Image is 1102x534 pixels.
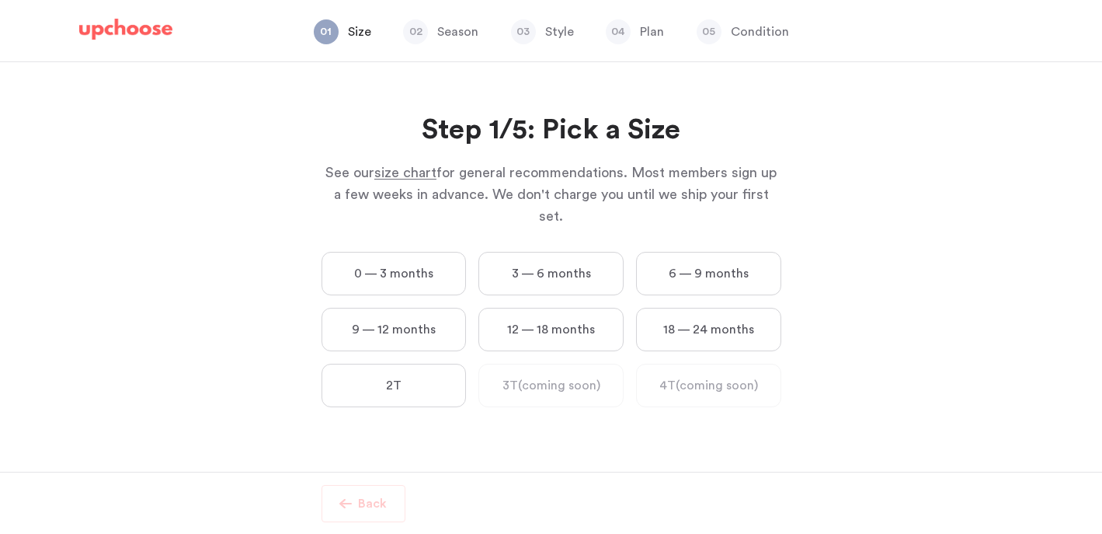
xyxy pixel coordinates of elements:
[79,19,172,40] img: UpChoose
[640,23,664,41] p: Plan
[322,485,405,522] button: Back
[322,252,467,295] label: 0 — 3 months
[731,23,789,41] p: Condition
[636,252,781,295] label: 6 — 9 months
[511,19,536,44] span: 03
[437,23,478,41] p: Season
[478,252,624,295] label: 3 — 6 months
[545,23,574,41] p: Style
[636,364,781,407] label: 4T (coming soon)
[322,308,467,351] label: 9 — 12 months
[322,112,781,149] h2: Step 1/5: Pick a Size
[358,494,387,513] p: Back
[478,308,624,351] label: 12 — 18 months
[322,162,781,227] p: See our for general recommendations. Most members sign up a few weeks in advance. We don't charge...
[478,364,624,407] label: 3T (coming soon)
[314,19,339,44] span: 01
[697,19,721,44] span: 05
[348,23,371,41] p: Size
[606,19,631,44] span: 04
[636,308,781,351] label: 18 — 24 months
[403,19,428,44] span: 02
[322,364,467,407] label: 2T
[374,166,436,180] span: size chart
[79,19,172,47] a: UpChoose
